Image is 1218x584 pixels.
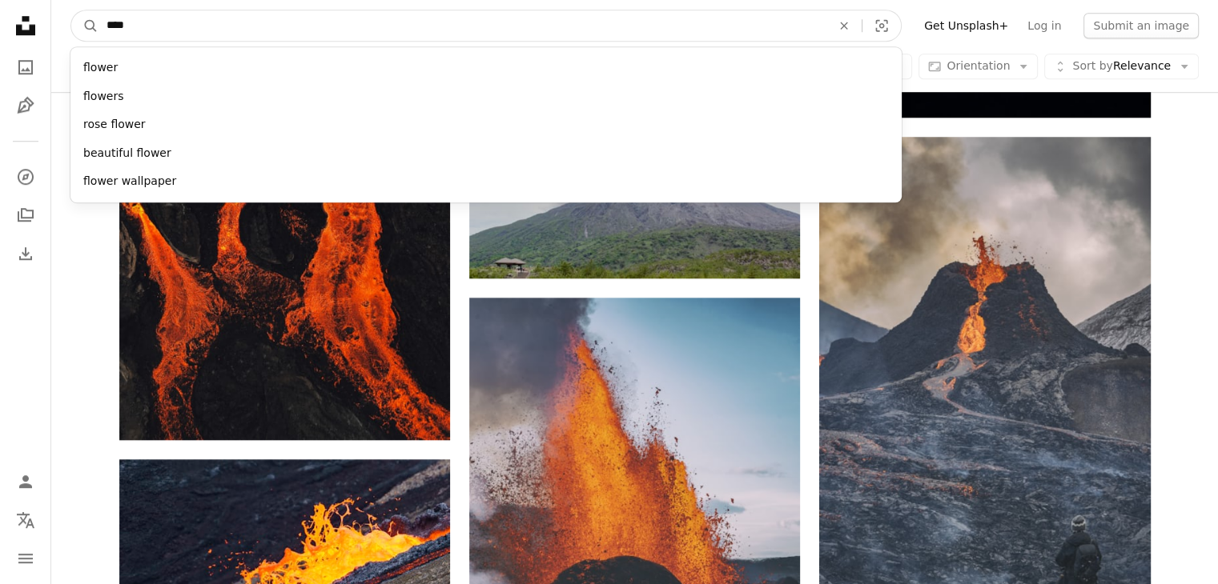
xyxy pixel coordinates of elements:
a: people standing on rock formation with fire during daytime [469,540,800,554]
a: orange and black flame on black surface [119,562,450,576]
div: beautiful flower [70,139,902,168]
a: Log in [1018,13,1071,38]
a: fire coming from mountain during daytime [819,378,1150,392]
div: flowers [70,82,902,111]
a: Collections [10,199,42,231]
div: rose flower [70,110,902,139]
button: Clear [826,10,862,41]
button: Sort byRelevance [1044,54,1199,80]
button: Search Unsplash [71,10,98,41]
button: Submit an image [1083,13,1199,38]
button: Visual search [862,10,901,41]
span: Orientation [947,60,1010,73]
form: Find visuals sitewide [70,10,902,42]
button: Menu [10,542,42,574]
button: Orientation [919,54,1038,80]
a: Illustrations [10,90,42,122]
div: flower wallpaper [70,167,902,196]
a: Photos [10,51,42,83]
span: Sort by [1072,60,1112,73]
a: Explore [10,161,42,193]
span: Relevance [1072,59,1171,75]
a: Log in / Sign up [10,466,42,498]
a: Get Unsplash+ [915,13,1018,38]
a: Home — Unsplash [10,10,42,45]
a: Download History [10,238,42,270]
div: flower [70,54,902,82]
button: Language [10,504,42,536]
